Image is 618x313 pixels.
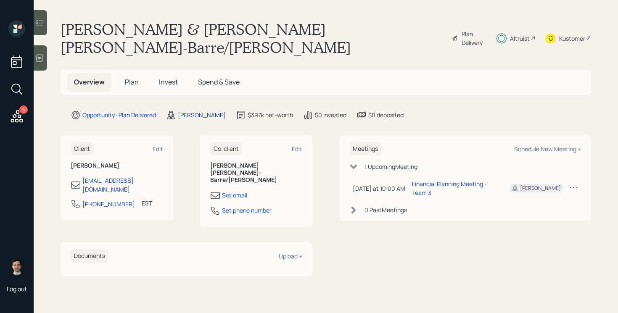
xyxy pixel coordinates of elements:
[364,205,407,214] div: 0 Past Meeting s
[71,249,108,263] h6: Documents
[210,162,303,183] h6: [PERSON_NAME] [PERSON_NAME]-Barre/[PERSON_NAME]
[510,34,530,43] div: Altruist
[61,20,444,56] h1: [PERSON_NAME] & [PERSON_NAME] [PERSON_NAME]-Barre/[PERSON_NAME]
[71,162,163,169] h6: [PERSON_NAME]
[19,105,28,114] div: 5
[153,145,163,153] div: Edit
[364,162,417,171] div: 1 Upcoming Meeting
[462,29,486,47] div: Plan Delivery
[82,200,135,208] div: [PHONE_NUMBER]
[279,252,302,260] div: Upload +
[520,184,561,192] div: [PERSON_NAME]
[82,176,163,194] div: [EMAIL_ADDRESS][DOMAIN_NAME]
[142,199,152,208] div: EST
[125,77,139,87] span: Plan
[222,206,272,215] div: Set phone number
[8,258,25,275] img: jonah-coleman-headshot.png
[198,77,240,87] span: Spend & Save
[159,77,178,87] span: Invest
[559,34,585,43] div: Kustomer
[7,285,27,293] div: Log out
[292,145,302,153] div: Edit
[368,110,404,119] div: $0 deposited
[71,142,93,156] h6: Client
[82,110,156,119] div: Opportunity · Plan Delivered
[514,145,581,153] div: Schedule New Meeting +
[349,142,381,156] h6: Meetings
[412,179,497,197] div: Financial Planning Meeting - Team 3
[248,110,293,119] div: $397k net-worth
[74,77,105,87] span: Overview
[178,110,226,119] div: [PERSON_NAME]
[210,142,242,156] h6: Co-client
[353,184,405,193] div: [DATE] at 10:00 AM
[222,191,247,200] div: Set email
[315,110,346,119] div: $0 invested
